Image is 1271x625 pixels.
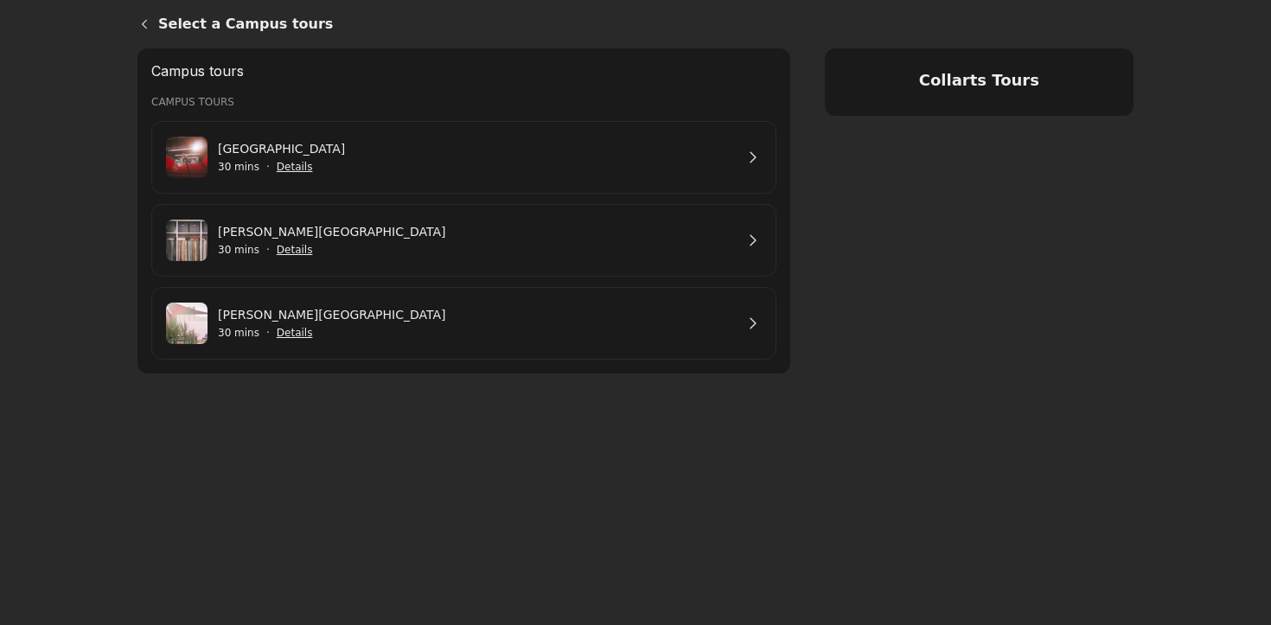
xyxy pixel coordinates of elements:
[158,14,1134,35] h1: Select a Campus tours
[218,222,734,241] a: [PERSON_NAME][GEOGRAPHIC_DATA]
[151,93,776,111] h3: Campus Tours
[124,3,158,45] a: Back
[277,158,313,175] button: Show details for Wellington St Campus
[277,324,313,341] button: Show details for George St Campus
[218,305,734,324] a: [PERSON_NAME][GEOGRAPHIC_DATA]
[218,139,734,158] a: [GEOGRAPHIC_DATA]
[151,62,776,80] h2: Campus tours
[277,241,313,258] button: Show details for Cromwell St Campus
[846,69,1113,92] h4: Collarts Tours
